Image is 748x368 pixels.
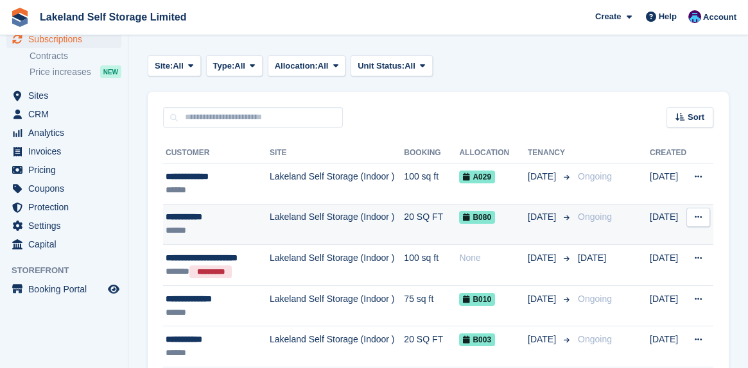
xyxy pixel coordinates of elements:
[6,161,121,179] a: menu
[270,204,404,244] td: Lakeland Self Storage (Indoor )
[270,163,404,204] td: Lakeland Self Storage (Indoor )
[270,326,404,367] td: Lakeland Self Storage (Indoor )
[650,326,686,367] td: [DATE]
[6,105,121,123] a: menu
[275,60,318,72] span: Allocation:
[163,143,270,163] th: Customer
[595,10,621,23] span: Create
[528,170,559,183] span: [DATE]
[703,11,736,24] span: Account
[28,105,105,123] span: CRM
[528,210,559,224] span: [DATE]
[100,65,121,78] div: NEW
[459,171,495,183] span: A029
[268,55,346,76] button: Allocation: All
[459,293,495,306] span: B010
[358,60,404,72] span: Unit Status:
[404,163,459,204] td: 100 sq ft
[234,60,245,72] span: All
[578,212,612,222] span: Ongoing
[650,286,686,326] td: [DATE]
[12,264,128,277] span: Storefront
[688,10,701,23] img: David Dickson
[404,326,459,367] td: 20 SQ FT
[6,124,121,142] a: menu
[6,30,121,48] a: menu
[318,60,329,72] span: All
[578,171,612,181] span: Ongoing
[28,124,105,142] span: Analytics
[459,251,528,265] div: None
[10,8,30,27] img: stora-icon-8386f47178a22dfd0bd8f6a31ec36ba5ce8667c1dd55bd0f319d3a0aa187defe.svg
[6,87,121,105] a: menu
[173,60,184,72] span: All
[6,280,121,298] a: menu
[6,235,121,253] a: menu
[528,143,573,163] th: Tenancy
[148,55,201,76] button: Site: All
[28,235,105,253] span: Capital
[28,142,105,160] span: Invoices
[6,217,121,235] a: menu
[650,143,686,163] th: Created
[28,87,105,105] span: Sites
[270,286,404,326] td: Lakeland Self Storage (Indoor )
[28,280,105,298] span: Booking Portal
[578,253,606,263] span: [DATE]
[650,204,686,244] td: [DATE]
[270,244,404,285] td: Lakeland Self Storage (Indoor )
[404,204,459,244] td: 20 SQ FT
[528,333,559,346] span: [DATE]
[30,50,121,62] a: Contracts
[404,286,459,326] td: 75 sq ft
[528,292,559,306] span: [DATE]
[650,244,686,285] td: [DATE]
[528,251,559,265] span: [DATE]
[459,143,528,163] th: Allocation
[106,281,121,297] a: Preview store
[206,55,263,76] button: Type: All
[155,60,173,72] span: Site:
[578,294,612,304] span: Ongoing
[213,60,235,72] span: Type:
[404,60,415,72] span: All
[659,10,677,23] span: Help
[650,163,686,204] td: [DATE]
[688,111,704,124] span: Sort
[30,66,91,78] span: Price increases
[28,180,105,197] span: Coupons
[6,198,121,216] a: menu
[270,143,404,163] th: Site
[578,334,612,344] span: Ongoing
[35,6,192,28] a: Lakeland Self Storage Limited
[30,65,121,79] a: Price increases NEW
[459,333,495,346] span: B003
[404,143,459,163] th: Booking
[6,180,121,197] a: menu
[28,30,105,48] span: Subscriptions
[28,217,105,235] span: Settings
[28,161,105,179] span: Pricing
[459,211,495,224] span: B080
[404,244,459,285] td: 100 sq ft
[28,198,105,216] span: Protection
[351,55,432,76] button: Unit Status: All
[6,142,121,160] a: menu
